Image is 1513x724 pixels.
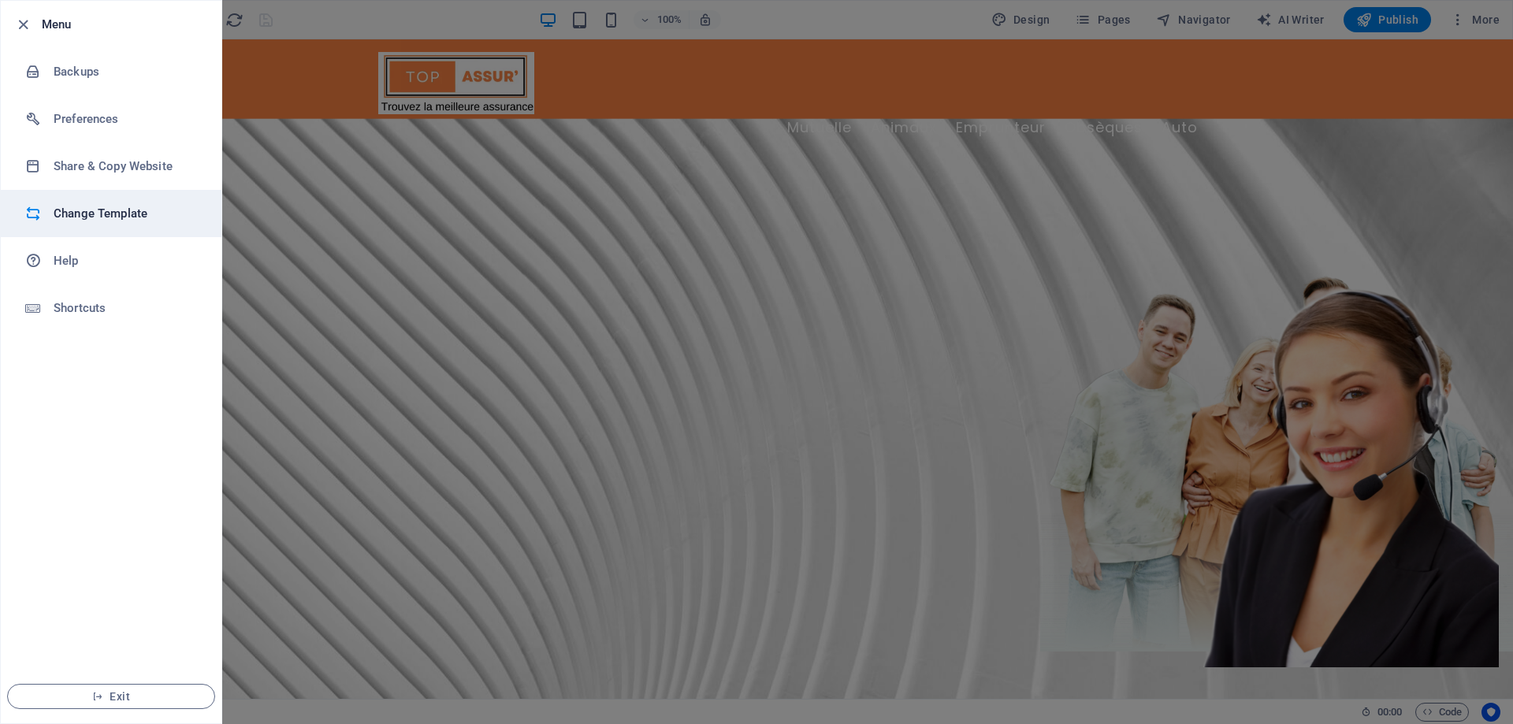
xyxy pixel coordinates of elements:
[54,157,199,176] h6: Share & Copy Website
[54,251,199,270] h6: Help
[54,299,199,317] h6: Shortcuts
[1,237,221,284] a: Help
[54,204,199,223] h6: Change Template
[42,15,209,34] h6: Menu
[54,110,199,128] h6: Preferences
[54,62,199,81] h6: Backups
[7,684,215,709] button: Exit
[20,690,202,703] span: Exit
